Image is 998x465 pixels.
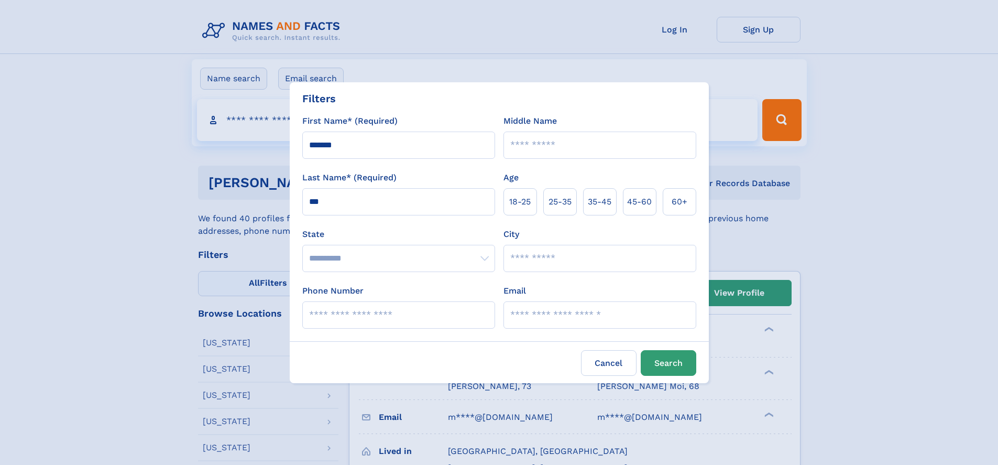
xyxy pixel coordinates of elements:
label: Cancel [581,350,637,376]
label: Email [503,285,526,297]
label: First Name* (Required) [302,115,398,127]
label: City [503,228,519,241]
span: 18‑25 [509,196,531,208]
label: Last Name* (Required) [302,171,397,184]
label: State [302,228,495,241]
button: Search [641,350,696,376]
span: 25‑35 [549,196,572,208]
div: Filters [302,91,336,106]
span: 60+ [672,196,687,208]
label: Middle Name [503,115,557,127]
span: 35‑45 [588,196,611,208]
label: Age [503,171,519,184]
label: Phone Number [302,285,364,297]
span: 45‑60 [627,196,652,208]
